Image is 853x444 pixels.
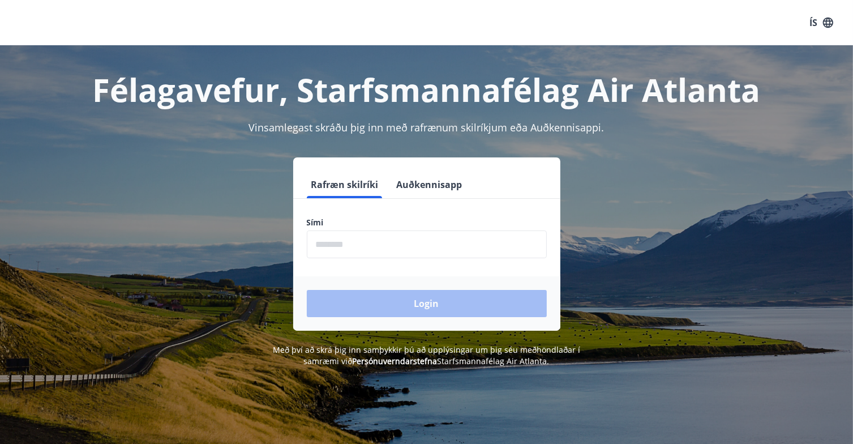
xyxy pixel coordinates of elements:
[803,12,839,33] button: ÍS
[392,171,467,198] button: Auðkennisapp
[353,356,438,366] a: Persónuverndarstefna
[273,344,580,366] span: Með því að skrá þig inn samþykkir þú að upplýsingar um þig séu meðhöndlaðar í samræmi við Starfsm...
[307,217,547,228] label: Sími
[249,121,605,134] span: Vinsamlegast skráðu þig inn með rafrænum skilríkjum eða Auðkennisappi.
[33,68,821,111] h1: Félagavefur, Starfsmannafélag Air Atlanta
[307,171,383,198] button: Rafræn skilríki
